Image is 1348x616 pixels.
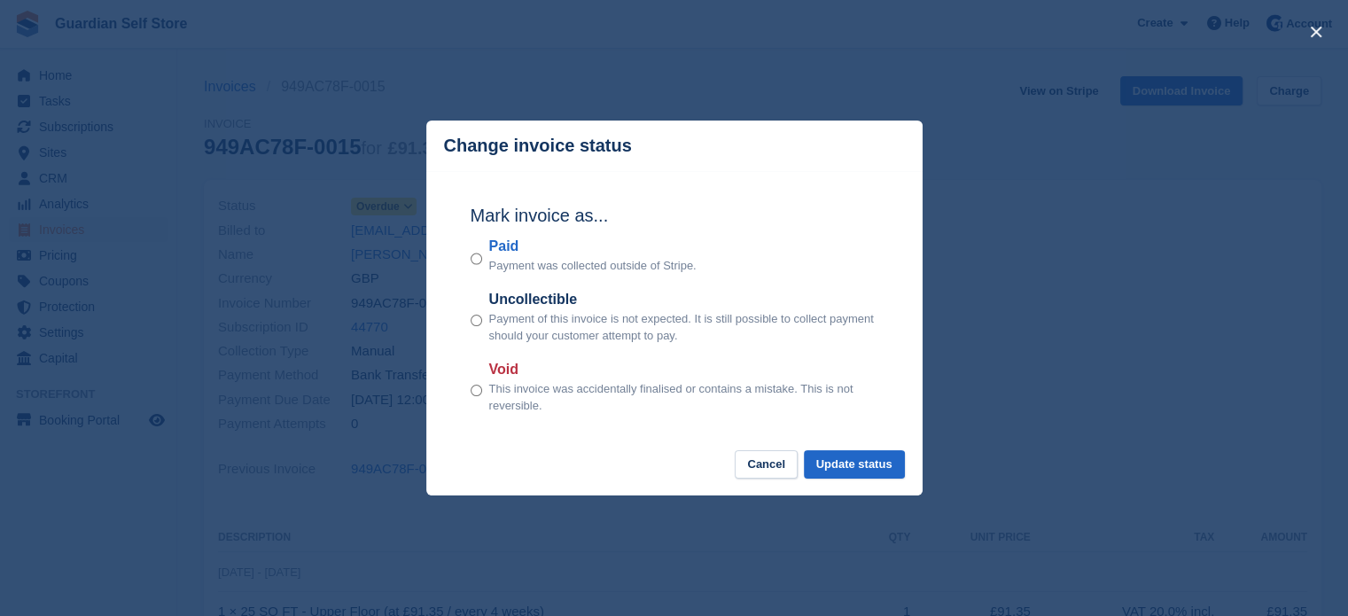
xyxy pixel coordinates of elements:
[489,359,878,380] label: Void
[471,202,878,229] h2: Mark invoice as...
[1302,18,1330,46] button: close
[489,236,697,257] label: Paid
[735,450,798,480] button: Cancel
[444,136,632,156] p: Change invoice status
[489,380,878,415] p: This invoice was accidentally finalised or contains a mistake. This is not reversible.
[489,257,697,275] p: Payment was collected outside of Stripe.
[489,289,878,310] label: Uncollectible
[489,310,878,345] p: Payment of this invoice is not expected. It is still possible to collect payment should your cust...
[804,450,905,480] button: Update status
